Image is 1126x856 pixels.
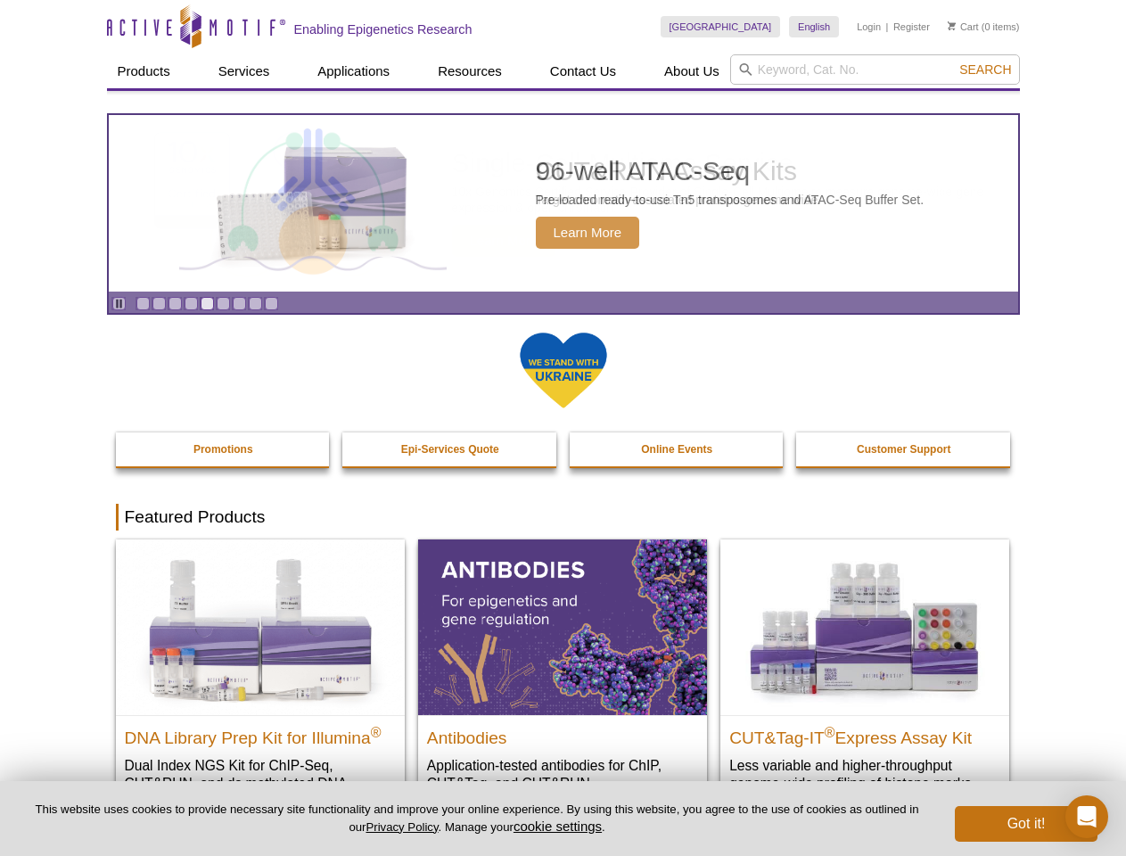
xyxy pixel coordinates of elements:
[249,297,262,310] a: Go to slide 8
[893,21,930,33] a: Register
[125,720,396,747] h2: DNA Library Prep Kit for Illumina
[825,724,835,739] sup: ®
[514,819,602,834] button: cookie settings
[208,54,281,88] a: Services
[168,297,182,310] a: Go to slide 3
[948,21,956,30] img: Your Cart
[418,539,707,714] img: All Antibodies
[109,115,1018,292] a: Active Motif Kit photo 96-well ATAC-Seq Pre-loaded ready-to-use Tn5 transposomes and ATAC-Seq Buf...
[109,115,1018,292] article: 96-well ATAC-Seq
[730,54,1020,85] input: Keyword, Cat. No.
[201,136,424,270] img: Active Motif Kit photo
[539,54,627,88] a: Contact Us
[401,443,499,456] strong: Epi-Services Quote
[536,192,925,208] p: Pre-loaded ready-to-use Tn5 transposomes and ATAC-Seq Buffer Set.
[193,443,253,456] strong: Promotions
[536,158,925,185] h2: 96-well ATAC-Seq
[427,756,698,793] p: Application-tested antibodies for ChIP, CUT&Tag, and CUT&RUN.
[366,820,438,834] a: Privacy Policy
[641,443,712,456] strong: Online Events
[570,432,785,466] a: Online Events
[112,297,126,310] a: Toggle autoplay
[1065,795,1108,838] div: Open Intercom Messenger
[294,21,473,37] h2: Enabling Epigenetics Research
[217,297,230,310] a: Go to slide 6
[29,802,925,835] p: This website uses cookies to provide necessary site functionality and improve your online experie...
[418,539,707,810] a: All Antibodies Antibodies Application-tested antibodies for ChIP, CUT&Tag, and CUT&RUN.
[959,62,1011,77] span: Search
[427,720,698,747] h2: Antibodies
[536,217,640,249] span: Learn More
[789,16,839,37] a: English
[729,756,1000,793] p: Less variable and higher-throughput genome-wide profiling of histone marks​.
[857,443,950,456] strong: Customer Support
[116,504,1011,531] h2: Featured Products
[427,54,513,88] a: Resources
[720,539,1009,810] a: CUT&Tag-IT® Express Assay Kit CUT&Tag-IT®Express Assay Kit Less variable and higher-throughput ge...
[307,54,400,88] a: Applications
[720,539,1009,714] img: CUT&Tag-IT® Express Assay Kit
[661,16,781,37] a: [GEOGRAPHIC_DATA]
[729,720,1000,747] h2: CUT&Tag-IT Express Assay Kit
[107,54,181,88] a: Products
[519,331,608,410] img: We Stand With Ukraine
[857,21,881,33] a: Login
[342,432,558,466] a: Epi-Services Quote
[116,432,332,466] a: Promotions
[371,724,382,739] sup: ®
[265,297,278,310] a: Go to slide 9
[954,62,1016,78] button: Search
[948,21,979,33] a: Cart
[653,54,730,88] a: About Us
[948,16,1020,37] li: (0 items)
[955,806,1097,842] button: Got it!
[116,539,405,827] a: DNA Library Prep Kit for Illumina DNA Library Prep Kit for Illumina® Dual Index NGS Kit for ChIP-...
[201,297,214,310] a: Go to slide 5
[152,297,166,310] a: Go to slide 2
[116,539,405,714] img: DNA Library Prep Kit for Illumina
[125,756,396,811] p: Dual Index NGS Kit for ChIP-Seq, CUT&RUN, and ds methylated DNA assays.
[185,297,198,310] a: Go to slide 4
[136,297,150,310] a: Go to slide 1
[886,16,889,37] li: |
[233,297,246,310] a: Go to slide 7
[796,432,1012,466] a: Customer Support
